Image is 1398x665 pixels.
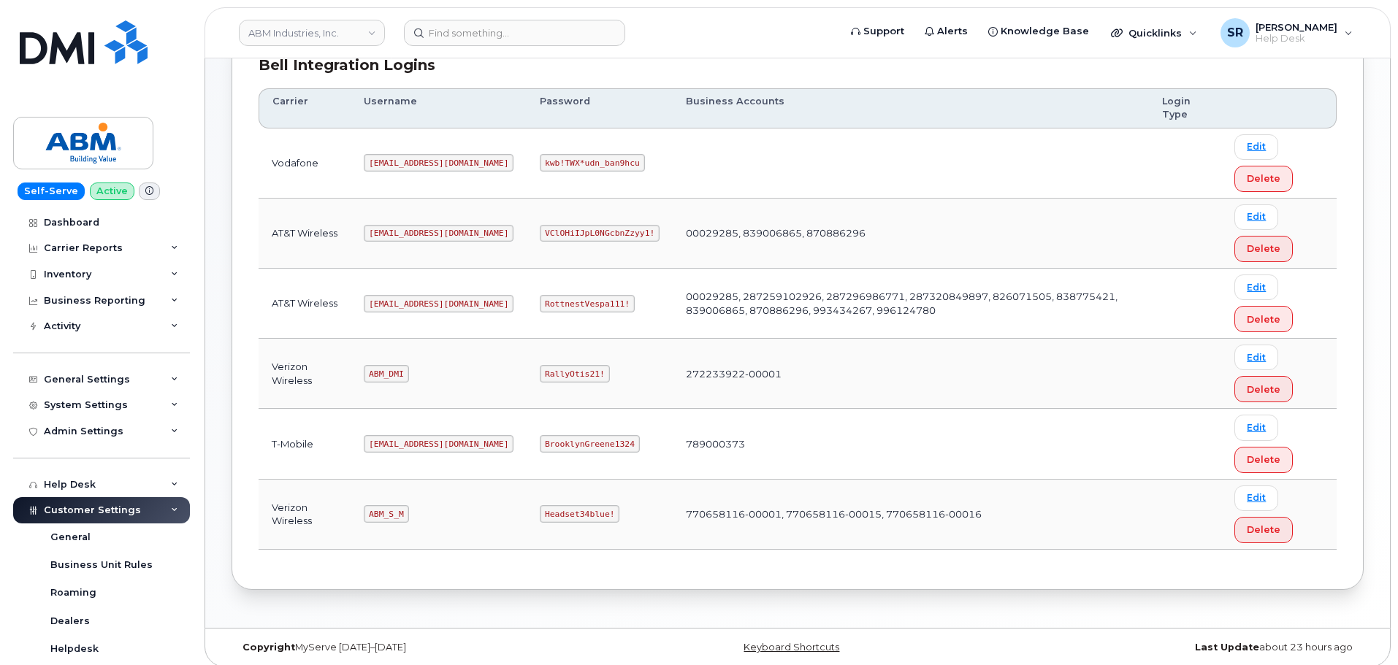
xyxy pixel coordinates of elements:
strong: Last Update [1195,642,1259,653]
code: BrooklynGreene1324 [540,435,639,453]
td: AT&T Wireless [259,199,351,269]
td: 272233922-00001 [673,339,1149,409]
a: Edit [1234,485,1278,511]
td: 00029285, 839006865, 870886296 [673,199,1149,269]
div: Quicklinks [1101,18,1207,47]
span: Delete [1247,453,1280,466]
code: VClOHiIJpL0NGcbnZzyy1! [540,225,660,242]
th: Login Type [1149,88,1221,128]
th: Carrier [259,88,351,128]
span: Delete [1247,242,1280,255]
code: [EMAIL_ADDRESS][DOMAIN_NAME] [364,154,513,172]
div: about 23 hours ago [986,642,1364,653]
div: Bell Integration Logins [259,55,1337,76]
button: Delete [1234,376,1293,402]
span: Knowledge Base [1001,24,1089,39]
span: Quicklinks [1128,27,1182,39]
a: Edit [1234,274,1278,300]
th: Username [351,88,527,128]
td: 770658116-00001, 770658116-00015, 770658116-00016 [673,480,1149,550]
button: Delete [1234,306,1293,332]
button: Delete [1234,236,1293,262]
a: Edit [1234,345,1278,370]
span: Delete [1247,383,1280,396]
button: Delete [1234,166,1293,192]
span: Support [863,24,904,39]
code: Headset34blue! [540,505,619,523]
code: ABM_DMI [364,365,408,383]
strong: Copyright [242,642,295,653]
a: Alerts [914,17,978,46]
code: [EMAIL_ADDRESS][DOMAIN_NAME] [364,225,513,242]
button: Delete [1234,517,1293,543]
span: Delete [1247,172,1280,185]
td: Verizon Wireless [259,339,351,409]
th: Business Accounts [673,88,1149,128]
span: Alerts [937,24,968,39]
code: [EMAIL_ADDRESS][DOMAIN_NAME] [364,295,513,312]
code: [EMAIL_ADDRESS][DOMAIN_NAME] [364,435,513,453]
span: Delete [1247,523,1280,537]
span: [PERSON_NAME] [1256,21,1337,33]
td: T-Mobile [259,409,351,479]
span: Delete [1247,312,1280,326]
td: 789000373 [673,409,1149,479]
td: 00029285, 287259102926, 287296986771, 287320849897, 826071505, 838775421, 839006865, 870886296, 9... [673,269,1149,339]
a: ABM Industries, Inc. [239,20,385,46]
a: Knowledge Base [978,17,1099,46]
a: Edit [1234,134,1278,160]
td: Vodafone [259,128,351,199]
td: AT&T Wireless [259,269,351,339]
div: Sebastian Reissig [1210,18,1363,47]
td: Verizon Wireless [259,480,351,550]
code: kwb!TWX*udn_ban9hcu [540,154,644,172]
input: Find something... [404,20,625,46]
button: Delete [1234,447,1293,473]
a: Support [841,17,914,46]
a: Keyboard Shortcuts [744,642,839,653]
span: SR [1227,24,1243,42]
th: Password [527,88,673,128]
div: MyServe [DATE]–[DATE] [232,642,609,653]
code: RallyOtis21! [540,365,609,383]
code: ABM_S_M [364,505,408,523]
a: Edit [1234,204,1278,230]
code: RottnestVespa111! [540,295,635,312]
span: Help Desk [1256,33,1337,45]
a: Edit [1234,415,1278,440]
